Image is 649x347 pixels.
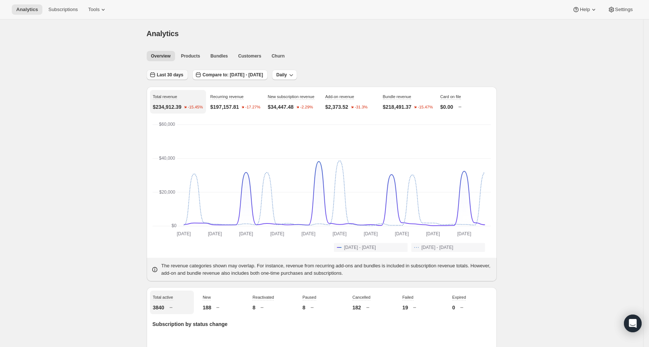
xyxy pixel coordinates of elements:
[159,122,175,127] text: $60,000
[276,72,287,78] span: Daily
[12,4,42,15] button: Analytics
[203,304,211,311] p: 188
[325,103,348,111] p: $2,373.52
[151,53,171,59] span: Overview
[245,105,261,110] text: -17.27%
[452,295,466,299] span: Expired
[364,231,378,236] text: [DATE]
[580,7,590,13] span: Help
[383,103,412,111] p: $218,491.37
[171,223,177,228] text: $0
[147,30,179,38] span: Analytics
[203,295,211,299] span: New
[457,231,471,236] text: [DATE]
[153,103,182,111] p: $234,912.39
[334,243,408,252] button: [DATE] - [DATE]
[352,304,361,311] p: 182
[203,72,263,78] span: Compare to: [DATE] - [DATE]
[383,94,411,99] span: Bundle revenue
[325,94,354,99] span: Add-on revenue
[88,7,100,13] span: Tools
[153,94,177,99] span: Total revenue
[159,156,175,161] text: $40,000
[188,105,203,110] text: -15.45%
[192,70,268,80] button: Compare to: [DATE] - [DATE]
[153,320,491,328] p: Subscription by status change
[568,4,601,15] button: Help
[603,4,637,15] button: Settings
[270,231,284,236] text: [DATE]
[440,94,461,99] span: Card on file
[402,304,408,311] p: 19
[395,231,409,236] text: [DATE]
[352,295,370,299] span: Cancelled
[301,231,315,236] text: [DATE]
[411,243,485,252] button: [DATE] - [DATE]
[210,103,239,111] p: $197,157.81
[402,295,414,299] span: Failed
[153,304,164,311] p: 3840
[300,105,313,110] text: -2.29%
[239,231,253,236] text: [DATE]
[440,103,453,111] p: $0.00
[208,231,222,236] text: [DATE]
[252,304,255,311] p: 8
[624,315,642,332] div: Open Intercom Messenger
[268,94,315,99] span: New subscription revenue
[210,94,244,99] span: Recurring revenue
[84,4,111,15] button: Tools
[238,53,261,59] span: Customers
[48,7,78,13] span: Subscriptions
[210,53,228,59] span: Bundles
[303,295,316,299] span: Paused
[157,72,184,78] span: Last 30 days
[153,295,173,299] span: Total active
[252,295,274,299] span: Reactivated
[332,231,346,236] text: [DATE]
[159,190,175,195] text: $20,000
[303,304,306,311] p: 8
[147,70,188,80] button: Last 30 days
[272,53,285,59] span: Churn
[268,103,294,111] p: $34,447.48
[426,231,440,236] text: [DATE]
[181,53,200,59] span: Products
[422,244,453,250] span: [DATE] - [DATE]
[161,262,492,277] p: The revenue categories shown may overlap. For instance, revenue from recurring add-ons and bundle...
[177,231,191,236] text: [DATE]
[355,105,367,110] text: -31.3%
[272,70,297,80] button: Daily
[452,304,455,311] p: 0
[418,105,433,110] text: -15.47%
[16,7,38,13] span: Analytics
[344,244,376,250] span: [DATE] - [DATE]
[615,7,633,13] span: Settings
[44,4,82,15] button: Subscriptions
